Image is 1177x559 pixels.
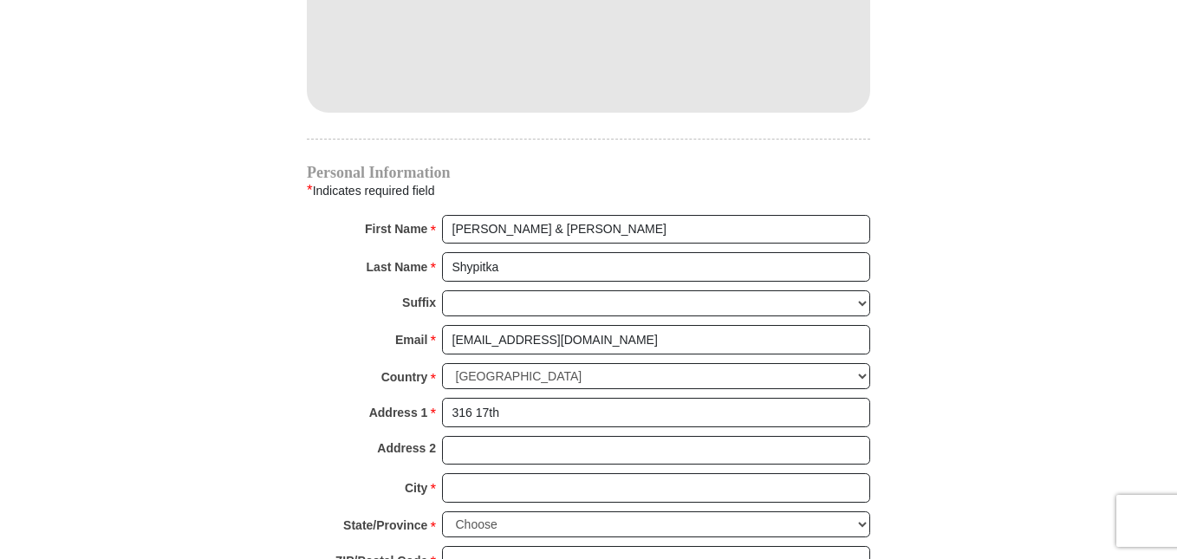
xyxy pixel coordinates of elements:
strong: Email [395,328,427,352]
strong: Suffix [402,290,436,315]
strong: Last Name [367,255,428,279]
strong: Address 1 [369,400,428,425]
strong: First Name [365,217,427,241]
strong: City [405,476,427,500]
strong: Country [381,365,428,389]
strong: Address 2 [377,436,436,460]
div: Indicates required field [307,179,870,202]
strong: State/Province [343,513,427,537]
h4: Personal Information [307,166,870,179]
